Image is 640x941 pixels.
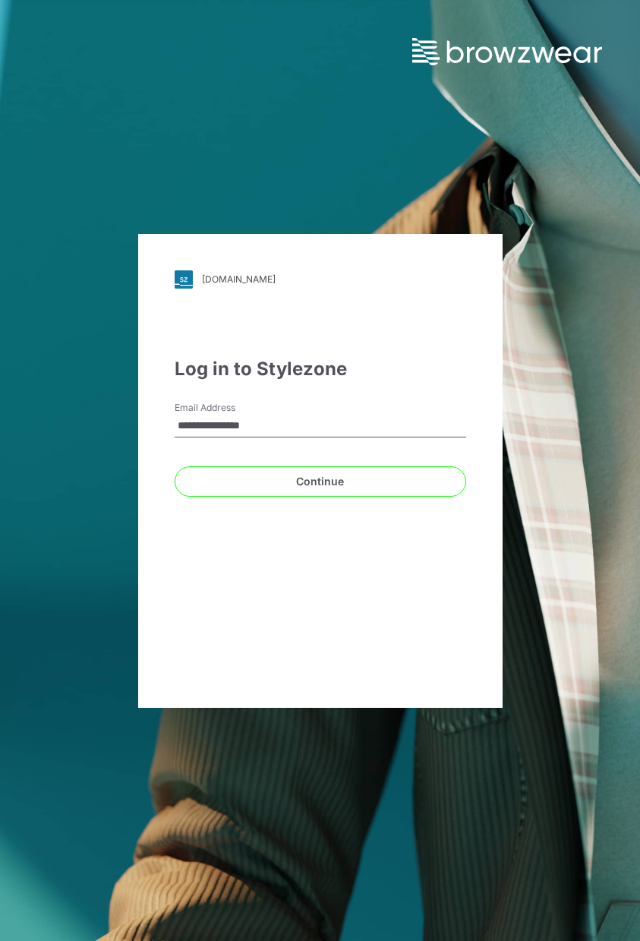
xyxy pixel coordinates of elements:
div: [DOMAIN_NAME] [202,273,276,285]
img: browzwear-logo.73288ffb.svg [412,38,602,65]
a: [DOMAIN_NAME] [175,270,466,289]
img: svg+xml;base64,PHN2ZyB3aWR0aD0iMjgiIGhlaWdodD0iMjgiIHZpZXdCb3g9IjAgMCAyOCAyOCIgZmlsbD0ibm9uZSIgeG... [175,270,193,289]
label: Email Address [175,401,281,415]
div: Log in to Stylezone [175,355,466,383]
button: Continue [175,466,466,497]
